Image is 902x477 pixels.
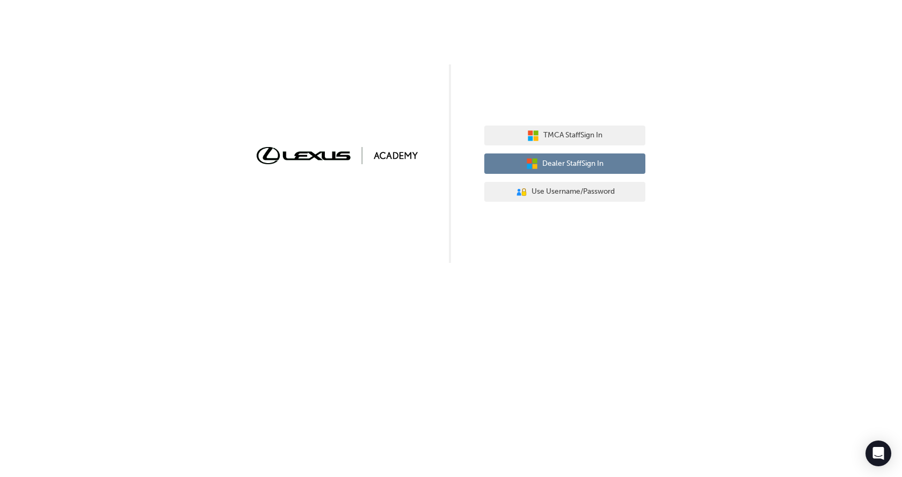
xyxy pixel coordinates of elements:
button: TMCA StaffSign In [484,126,645,146]
button: Dealer StaffSign In [484,153,645,174]
span: Use Username/Password [532,186,615,198]
span: Dealer Staff Sign In [542,158,603,170]
span: TMCA Staff Sign In [543,129,602,142]
div: Open Intercom Messenger [865,441,891,466]
button: Use Username/Password [484,182,645,202]
img: Trak [257,147,418,164]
